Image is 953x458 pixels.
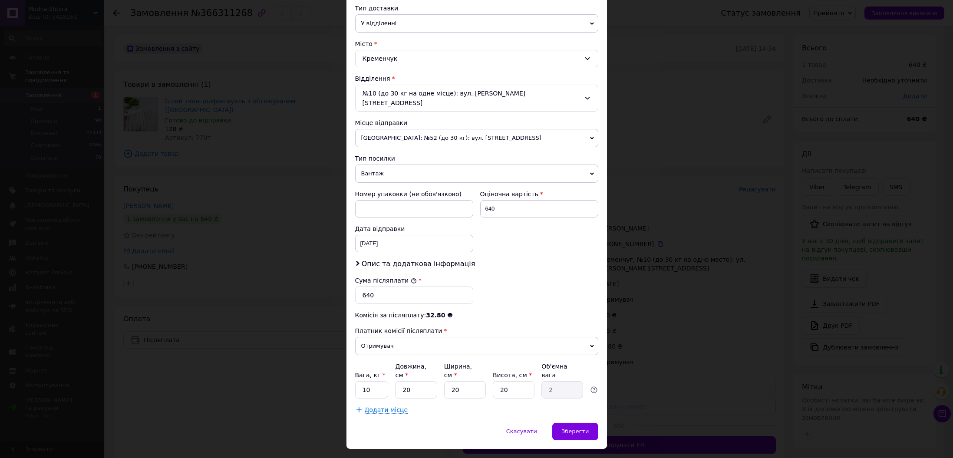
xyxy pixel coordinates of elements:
[395,363,426,379] label: Довжина, см
[355,74,598,83] div: Відділення
[355,40,598,48] div: Місто
[506,428,537,435] span: Скасувати
[355,5,399,12] span: Тип доставки
[355,372,386,379] label: Вага, кг
[355,50,598,67] div: Кременчук
[355,311,598,320] div: Комісія за післяплату:
[444,363,472,379] label: Ширина, см
[355,165,598,183] span: Вантаж
[355,190,473,198] div: Номер упаковки (не обов'язково)
[355,155,395,162] span: Тип посилки
[355,119,408,126] span: Місце відправки
[355,14,598,33] span: У відділенні
[561,428,589,435] span: Зберегти
[355,85,598,112] div: №10 (до 30 кг на одне місце): вул. [PERSON_NAME][STREET_ADDRESS]
[480,190,598,198] div: Оціночна вартість
[541,362,583,379] div: Об'ємна вага
[355,327,442,334] span: Платник комісії післяплати
[355,129,598,147] span: [GEOGRAPHIC_DATA]: №52 (до 30 кг): вул. [STREET_ADDRESS]
[355,337,598,355] span: Отримувач
[365,406,408,414] span: Додати місце
[362,260,475,268] span: Опис та додаткова інформація
[355,224,473,233] div: Дата відправки
[355,277,417,284] label: Сума післяплати
[426,312,452,319] span: 32.80 ₴
[493,372,532,379] label: Висота, см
